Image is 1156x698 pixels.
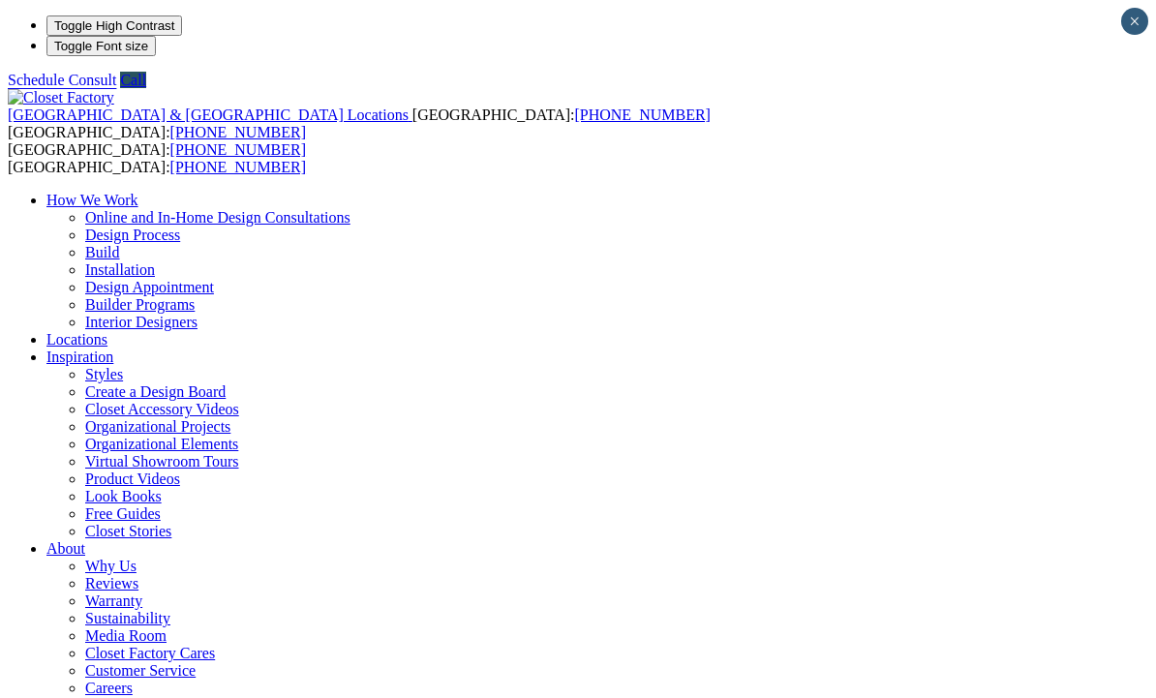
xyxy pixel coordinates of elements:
a: [PHONE_NUMBER] [170,124,306,140]
a: Customer Service [85,662,196,679]
a: [PHONE_NUMBER] [170,159,306,175]
a: Inspiration [46,349,113,365]
a: Free Guides [85,505,161,522]
span: [GEOGRAPHIC_DATA]: [GEOGRAPHIC_DATA]: [8,106,711,140]
a: Builder Programs [85,296,195,313]
a: Create a Design Board [85,383,226,400]
a: Closet Accessory Videos [85,401,239,417]
a: Design Appointment [85,279,214,295]
span: [GEOGRAPHIC_DATA]: [GEOGRAPHIC_DATA]: [8,141,306,175]
a: Product Videos [85,470,180,487]
a: Organizational Projects [85,418,230,435]
button: Close [1121,8,1148,35]
a: About [46,540,85,557]
a: Interior Designers [85,314,198,330]
a: Online and In-Home Design Consultations [85,209,350,226]
span: Toggle Font size [54,39,148,53]
a: Reviews [85,575,138,592]
a: Call [120,72,146,88]
a: [PHONE_NUMBER] [574,106,710,123]
a: Look Books [85,488,162,504]
a: Closet Factory Cares [85,645,215,661]
a: Schedule Consult [8,72,116,88]
a: Installation [85,261,155,278]
a: Virtual Showroom Tours [85,453,239,470]
a: How We Work [46,192,138,208]
a: Design Process [85,227,180,243]
a: [PHONE_NUMBER] [170,141,306,158]
a: Organizational Elements [85,436,238,452]
span: [GEOGRAPHIC_DATA] & [GEOGRAPHIC_DATA] Locations [8,106,409,123]
a: Warranty [85,592,142,609]
img: Closet Factory [8,89,114,106]
span: Toggle High Contrast [54,18,174,33]
button: Toggle High Contrast [46,15,182,36]
a: [GEOGRAPHIC_DATA] & [GEOGRAPHIC_DATA] Locations [8,106,412,123]
a: Careers [85,680,133,696]
a: Closet Stories [85,523,171,539]
a: Sustainability [85,610,170,626]
a: Styles [85,366,123,382]
a: Why Us [85,558,137,574]
a: Build [85,244,120,260]
a: Locations [46,331,107,348]
button: Toggle Font size [46,36,156,56]
a: Media Room [85,627,167,644]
